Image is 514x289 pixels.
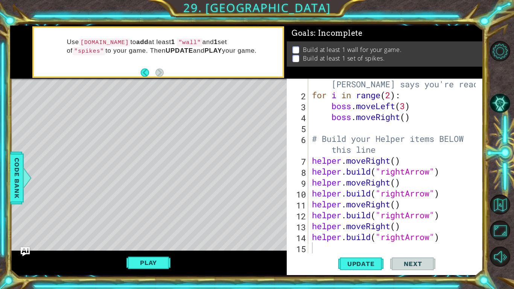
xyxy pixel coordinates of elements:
div: 12 [288,211,308,222]
strong: PLAY [204,47,222,54]
div: 6 [288,134,308,156]
strong: UPDATE [166,47,193,54]
span: Code Bank [11,155,23,201]
div: 1 [288,69,308,91]
div: 9 [288,178,308,189]
code: [DOMAIN_NAME] [79,38,131,47]
button: AI Hint [490,93,510,114]
div: 10 [288,189,308,200]
div: 14 [288,233,308,243]
a: Back to Map [491,192,514,218]
strong: 1 [214,38,217,46]
button: Level Options [490,41,510,61]
p: Build at least 1 wall for your game. [303,46,401,54]
div: 5 [288,123,308,134]
div: 4 [288,113,308,123]
p: Build at least 1 set of spikes. [303,54,385,62]
strong: 1 [171,38,175,46]
button: Next [390,254,435,274]
div: 2 [288,91,308,102]
span: : Incomplete [314,29,362,38]
span: Goals [292,29,363,38]
div: 11 [288,200,308,211]
span: Update [340,260,382,268]
button: Maximize Browser [490,221,510,241]
div: 7 [288,156,308,167]
button: Play [126,256,170,270]
code: "spikes" [73,47,105,55]
span: Next [396,260,430,268]
div: 13 [288,222,308,233]
button: Ask AI [21,247,30,256]
button: Back [141,68,155,77]
button: Mute [490,246,510,267]
code: "wall" [177,38,202,47]
div: 3 [288,102,308,113]
div: 8 [288,167,308,178]
p: Use to at least and set of to your game. Then and your game. [67,38,260,55]
div: 15 [288,243,308,254]
button: Back to Map [490,195,510,215]
button: Update [338,254,383,274]
strong: add [136,38,148,46]
button: Next [155,68,164,77]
